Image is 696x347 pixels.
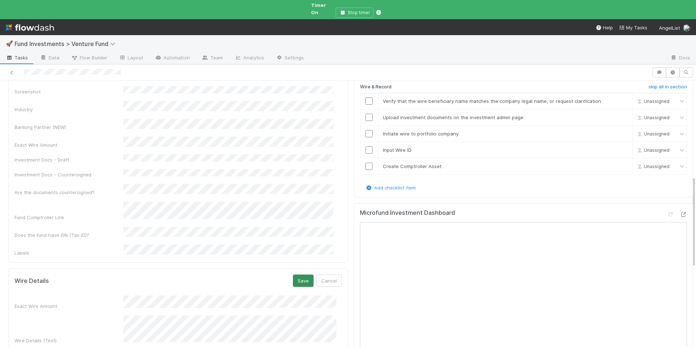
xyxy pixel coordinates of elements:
[34,53,65,64] a: Data
[14,189,123,196] div: Are the documents countersigned?
[683,24,690,32] img: avatar_501ac9d6-9fa6-4fe9-975e-1fd988f7bdb1.png
[316,275,342,287] button: Cancel
[635,115,670,120] span: Unassigned
[196,53,229,64] a: Team
[336,8,373,18] button: Stop timer
[71,54,107,61] span: Flow Builder
[635,99,670,104] span: Unassigned
[14,141,123,149] div: Exact Wire Amount
[14,249,123,256] div: Labels
[270,53,310,64] a: Settings
[619,24,647,31] a: My Tasks
[14,124,123,131] div: Banking Partner (NEW)
[596,24,613,31] div: Help
[383,147,411,153] span: Input Wire ID
[635,164,670,169] span: Unassigned
[365,185,416,191] a: Add checklist item
[14,277,49,285] h5: Wire Details
[14,214,123,221] div: Fund Comptroller Link
[383,114,523,120] span: Upload investment documents on the investment admin page
[383,163,442,169] span: Create Comptroller Asset
[6,41,13,47] span: 🚀
[635,147,670,153] span: Unassigned
[14,88,123,95] div: Screenshot
[149,53,196,64] a: Automation
[14,171,123,178] div: Investment Docs - Countersigned
[14,106,123,113] div: Industry
[14,302,123,310] div: Exact Wire Amount
[635,131,670,137] span: Unassigned
[383,131,459,137] span: Initiate wire to portfolio company
[65,53,113,64] a: Flow Builder
[649,84,687,93] a: skip all in section
[360,209,455,217] h5: Microfund Investment Dashboard
[14,40,119,47] span: Fund Investments > Venture Fund
[6,54,28,61] span: Tasks
[659,25,680,31] span: AngelList
[383,98,601,104] span: Verify that the wire beneficiary name matches the company legal name, or request clarification
[619,25,647,30] span: My Tasks
[649,84,687,90] h6: skip all in section
[311,2,326,15] span: Timer On
[113,53,149,64] a: Layout
[664,53,696,64] a: Docs
[293,275,314,287] button: Save
[311,1,333,16] span: Timer On
[360,84,391,90] h6: Wire & Record
[229,53,270,64] a: Analytics
[6,21,54,34] img: logo-inverted-e16ddd16eac7371096b0.svg
[14,156,123,163] div: Investment Docs - Draft
[14,337,123,344] div: Wire Details (Text)
[14,231,123,239] div: Does the fund have EIN (Tax ID)?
